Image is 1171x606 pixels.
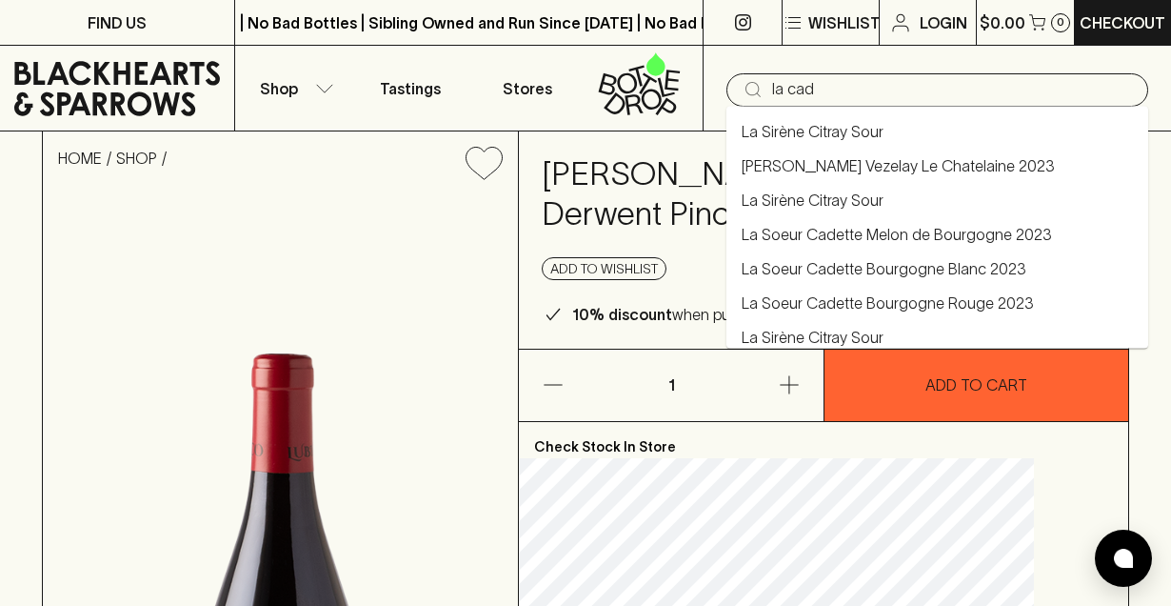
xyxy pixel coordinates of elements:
p: Shop [260,77,298,100]
b: 10% discount [572,306,672,323]
p: 1 [648,350,694,421]
p: Stores [503,77,552,100]
a: La Soeur Cadette Bourgogne Rouge 2023 [742,292,1034,314]
button: Add to wishlist [458,139,510,188]
p: Login [920,11,967,34]
p: Check Stock In Store [519,422,1128,458]
h4: [PERSON_NAME] Huon & Derwent Pinot Noir 2023 [542,154,982,234]
a: La Soeur Cadette Melon de Bourgogne 2023 [742,223,1052,246]
p: FIND US [88,11,147,34]
a: HOME [58,150,102,167]
a: SHOP [116,150,157,167]
a: Stores [469,46,586,131]
p: when purchasing 6 or more bottles [572,303,910,326]
p: Checkout [1080,11,1165,34]
button: ADD TO CART [824,350,1128,421]
button: Shop [235,46,352,131]
p: ADD TO CART [925,374,1027,396]
a: La Sirène Citray Sour [742,120,883,143]
a: La Soeur Cadette Bourgogne Blanc 2023 [742,257,1026,280]
button: Add to wishlist [542,257,666,280]
a: La Sirène Citray Sour [742,326,883,349]
a: La Sirène Citray Sour [742,189,883,212]
p: Tastings [380,77,441,100]
a: [PERSON_NAME] Vezelay Le Chatelaine 2023 [742,154,1055,177]
img: bubble-icon [1114,549,1133,568]
p: $0.00 [980,11,1025,34]
a: Tastings [352,46,469,131]
input: Try "Pinot noir" [772,74,1133,105]
p: 0 [1057,17,1064,28]
p: Wishlist [808,11,881,34]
